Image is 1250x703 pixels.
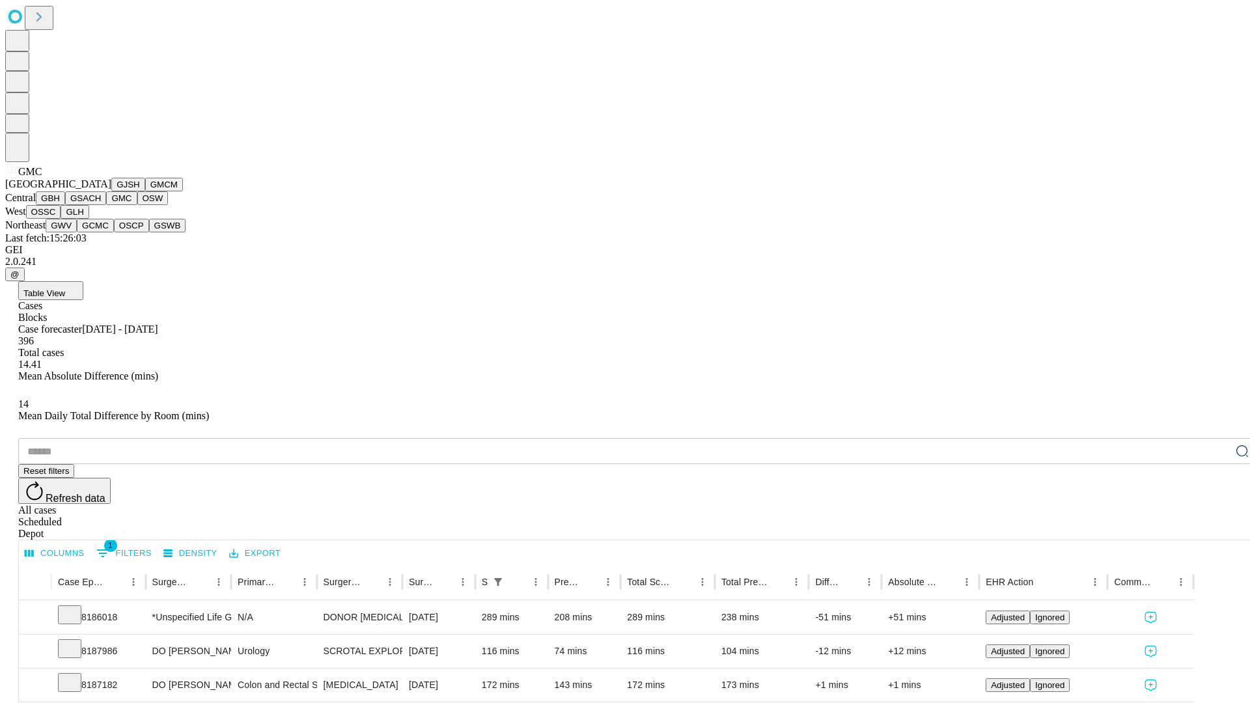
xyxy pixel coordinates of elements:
div: -12 mins [815,635,875,668]
button: GCMC [77,219,114,232]
button: GBH [36,191,65,205]
button: GSACH [65,191,106,205]
div: +1 mins [888,669,973,702]
div: Surgery Name [324,577,361,587]
button: Sort [363,573,381,591]
button: GLH [61,205,89,219]
button: Menu [527,573,545,591]
span: Central [5,192,36,203]
button: Sort [106,573,124,591]
div: 238 mins [721,601,803,634]
div: 116 mins [482,635,542,668]
div: 172 mins [482,669,542,702]
button: Menu [787,573,805,591]
span: GMC [18,166,42,177]
button: Select columns [21,544,88,564]
div: 104 mins [721,635,803,668]
div: 208 mins [555,601,615,634]
div: -51 mins [815,601,875,634]
div: 116 mins [627,635,708,668]
button: Menu [296,573,314,591]
div: 1 active filter [489,573,507,591]
button: Expand [25,607,45,629]
button: Sort [508,573,527,591]
div: Predicted In Room Duration [555,577,580,587]
div: Colon and Rectal Surgery [238,669,310,702]
div: +1 mins [815,669,875,702]
button: Export [226,544,284,564]
span: 1 [104,539,117,552]
div: Comments [1114,577,1152,587]
button: Ignored [1030,611,1070,624]
button: Menu [1172,573,1190,591]
button: Menu [958,573,976,591]
span: Mean Daily Total Difference by Room (mins) [18,410,209,421]
span: 14 [18,398,29,409]
button: Show filters [489,573,507,591]
button: @ [5,268,25,281]
span: @ [10,269,20,279]
div: DONOR [MEDICAL_DATA] CADAVER [324,601,396,634]
button: Sort [581,573,599,591]
div: [DATE] [409,601,469,634]
span: Adjusted [991,646,1025,656]
button: Sort [1154,573,1172,591]
button: GMCM [145,178,183,191]
span: Case forecaster [18,324,82,335]
button: Menu [599,573,617,591]
div: DO [PERSON_NAME] [152,635,225,668]
button: Sort [1035,573,1053,591]
div: Surgery Date [409,577,434,587]
div: [DATE] [409,669,469,702]
span: 14.41 [18,359,42,370]
button: Menu [210,573,228,591]
div: 8186018 [58,601,139,634]
div: Primary Service [238,577,275,587]
button: Menu [693,573,712,591]
button: Sort [769,573,787,591]
div: Surgeon Name [152,577,190,587]
button: Sort [842,573,860,591]
span: Ignored [1035,680,1064,690]
button: Sort [191,573,210,591]
span: Table View [23,288,65,298]
span: Ignored [1035,613,1064,622]
div: Absolute Difference [888,577,938,587]
span: Last fetch: 15:26:03 [5,232,87,243]
span: [GEOGRAPHIC_DATA] [5,178,111,189]
div: 289 mins [482,601,542,634]
button: Menu [454,573,472,591]
button: Sort [675,573,693,591]
span: West [5,206,26,217]
button: Expand [25,674,45,697]
span: Mean Absolute Difference (mins) [18,370,158,381]
div: SCROTAL EXPLORATION [324,635,396,668]
button: Sort [277,573,296,591]
button: Sort [939,573,958,591]
div: [MEDICAL_DATA] [324,669,396,702]
div: 2.0.241 [5,256,1245,268]
div: [DATE] [409,635,469,668]
button: Ignored [1030,644,1070,658]
div: 8187182 [58,669,139,702]
div: EHR Action [986,577,1033,587]
button: Menu [124,573,143,591]
div: 143 mins [555,669,615,702]
span: Adjusted [991,613,1025,622]
button: Expand [25,641,45,663]
span: Refresh data [46,493,105,504]
button: Show filters [93,543,155,564]
div: *Unspecified Life Gift Of [152,601,225,634]
button: Refresh data [18,478,111,504]
div: Total Predicted Duration [721,577,768,587]
div: Urology [238,635,310,668]
div: 74 mins [555,635,615,668]
span: Northeast [5,219,46,230]
div: N/A [238,601,310,634]
span: 396 [18,335,34,346]
div: GEI [5,244,1245,256]
div: 289 mins [627,601,708,634]
div: Total Scheduled Duration [627,577,674,587]
button: Adjusted [986,644,1030,658]
button: Sort [436,573,454,591]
